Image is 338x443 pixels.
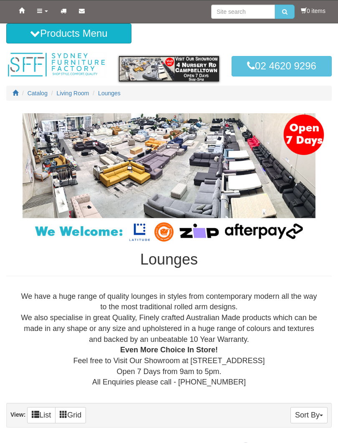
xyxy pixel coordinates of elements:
[6,113,332,243] img: Lounges
[232,56,332,76] a: 02 4620 9296
[13,291,325,388] div: We have a huge range of quality lounges in styles from contemporary modern all the way to the mos...
[211,5,275,19] input: Site search
[27,407,55,423] a: List
[6,251,332,268] h1: Lounges
[301,7,325,15] li: 0 items
[98,90,121,97] a: Lounges
[10,411,25,418] strong: View:
[6,23,131,43] button: Products Menu
[57,90,89,97] a: Living Room
[119,56,219,81] img: showroom.gif
[120,346,218,354] b: Even More Choice In Store!
[6,52,106,78] img: Sydney Furniture Factory
[55,407,86,423] a: Grid
[28,90,48,97] a: Catalog
[290,407,328,423] button: Sort By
